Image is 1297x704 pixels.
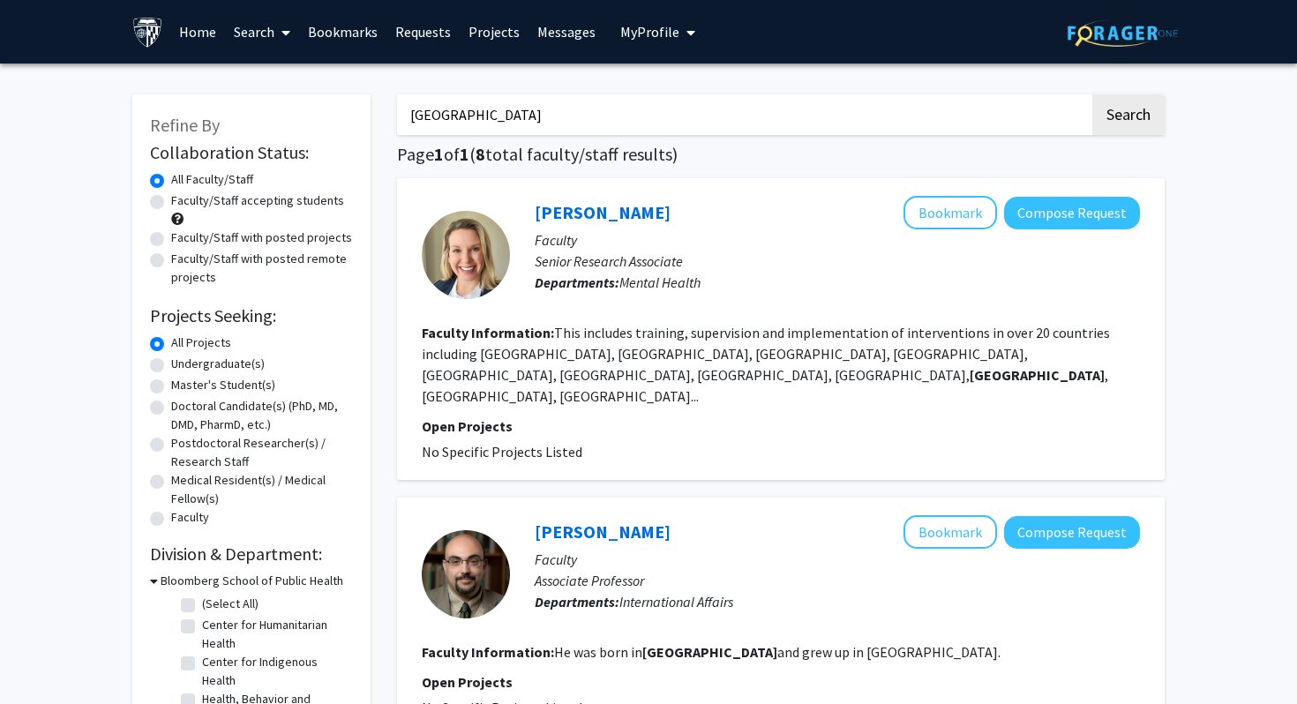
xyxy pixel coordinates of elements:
iframe: Chat [13,625,75,691]
b: Departments: [535,273,619,291]
a: Search [225,1,299,63]
label: Faculty/Staff accepting students [171,191,344,210]
h2: Collaboration Status: [150,142,353,163]
button: Compose Request to Eugene Finkel [1004,516,1140,549]
h2: Division & Department: [150,543,353,565]
p: Senior Research Associate [535,251,1140,272]
label: Undergraduate(s) [171,355,265,373]
button: Search [1092,94,1165,135]
a: Messages [529,1,604,63]
span: No Specific Projects Listed [422,443,582,461]
label: Postdoctoral Researcher(s) / Research Staff [171,434,353,471]
a: [PERSON_NAME] [535,521,671,543]
span: 8 [476,143,485,165]
span: My Profile [620,23,679,41]
a: [PERSON_NAME] [535,201,671,223]
h1: Page of ( total faculty/staff results) [397,144,1165,165]
h3: Bloomberg School of Public Health [161,572,343,590]
span: 1 [460,143,469,165]
p: Faculty [535,229,1140,251]
b: Faculty Information: [422,643,554,661]
p: Open Projects [422,416,1140,437]
b: Faculty Information: [422,324,554,341]
b: Departments: [535,593,619,610]
button: Compose Request to Stephanie Skavenski [1004,197,1140,229]
a: Requests [386,1,460,63]
span: Mental Health [619,273,701,291]
button: Add Eugene Finkel to Bookmarks [903,515,997,549]
fg-read-more: This includes training, supervision and implementation of interventions in over 20 countries incl... [422,324,1110,405]
label: (Select All) [202,595,259,613]
label: All Projects [171,333,231,352]
label: Master's Student(s) [171,376,275,394]
p: Open Projects [422,671,1140,693]
p: Associate Professor [535,570,1140,591]
label: Faculty/Staff with posted remote projects [171,250,353,287]
span: 1 [434,143,444,165]
h2: Projects Seeking: [150,305,353,326]
button: Add Stephanie Skavenski to Bookmarks [903,196,997,229]
b: [GEOGRAPHIC_DATA] [642,643,777,661]
label: Medical Resident(s) / Medical Fellow(s) [171,471,353,508]
img: Johns Hopkins University Logo [132,17,163,48]
a: Bookmarks [299,1,386,63]
label: All Faculty/Staff [171,170,253,189]
img: ForagerOne Logo [1068,19,1178,47]
label: Center for Humanitarian Health [202,616,349,653]
a: Home [170,1,225,63]
label: Doctoral Candidate(s) (PhD, MD, DMD, PharmD, etc.) [171,397,353,434]
label: Center for Indigenous Health [202,653,349,690]
label: Faculty [171,508,209,527]
input: Search Keywords [397,94,1090,135]
a: Projects [460,1,529,63]
span: Refine By [150,114,220,136]
b: [GEOGRAPHIC_DATA] [970,366,1105,384]
label: Faculty/Staff with posted projects [171,228,352,247]
span: International Affairs [619,593,733,610]
p: Faculty [535,549,1140,570]
fg-read-more: He was born in and grew up in [GEOGRAPHIC_DATA]. [554,643,1001,661]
